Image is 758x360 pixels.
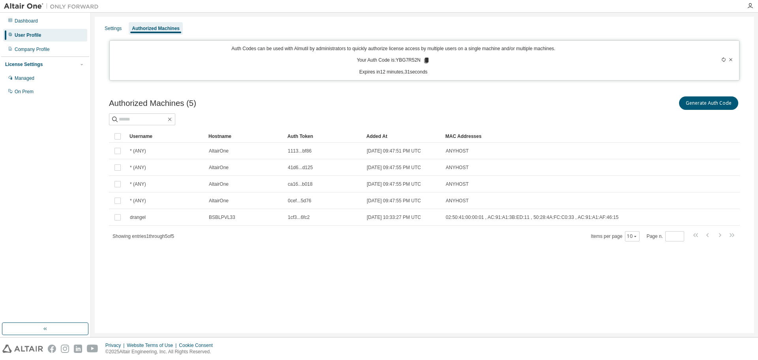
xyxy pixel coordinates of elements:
[446,164,469,171] span: ANYHOST
[208,130,281,143] div: Hostname
[15,75,34,81] div: Managed
[367,148,421,154] span: [DATE] 09:47:51 PM UTC
[647,231,684,241] span: Page n.
[288,181,313,187] span: ca16...b018
[130,198,146,204] span: * (ANY)
[287,130,360,143] div: Auth Token
[366,130,439,143] div: Added At
[114,45,673,52] p: Auth Codes can be used with Almutil by administrators to quickly authorize license access by mult...
[74,345,82,353] img: linkedin.svg
[129,130,202,143] div: Username
[288,214,310,221] span: 1cf3...6fc2
[367,181,421,187] span: [DATE] 09:47:55 PM UTC
[209,164,229,171] span: AltairOne
[105,342,127,349] div: Privacy
[446,214,619,221] span: 02:50:41:00:00:01 , AC:91:A1:3B:ED:11 , 50:28:4A:FC:C0:33 , AC:91:A1:AF:46:15
[209,198,229,204] span: AltairOne
[114,69,673,75] p: Expires in 12 minutes, 31 seconds
[130,164,146,171] span: * (ANY)
[15,18,38,24] div: Dashboard
[2,345,43,353] img: altair_logo.svg
[15,89,34,95] div: On Prem
[209,181,229,187] span: AltairOne
[679,96,738,110] button: Generate Auth Code
[130,148,146,154] span: * (ANY)
[591,231,640,241] span: Items per page
[4,2,103,10] img: Altair One
[288,148,311,154] span: 1113...bf86
[61,345,69,353] img: instagram.svg
[48,345,56,353] img: facebook.svg
[105,25,122,32] div: Settings
[288,164,313,171] span: 41d6...d125
[445,130,657,143] div: MAC Addresses
[132,25,180,32] div: Authorized Machines
[109,99,196,108] span: Authorized Machines (5)
[446,148,469,154] span: ANYHOST
[367,214,421,221] span: [DATE] 10:33:27 PM UTC
[130,214,146,221] span: drangel
[113,234,174,239] span: Showing entries 1 through 5 of 5
[446,198,469,204] span: ANYHOST
[15,46,50,53] div: Company Profile
[209,214,235,221] span: BSBLPVL33
[627,233,638,239] button: 10
[288,198,311,204] span: 0cef...5d76
[357,57,430,64] p: Your Auth Code is: YBG7R52N
[105,349,218,355] p: © 2025 Altair Engineering, Inc. All Rights Reserved.
[446,181,469,187] span: ANYHOST
[209,148,229,154] span: AltairOne
[367,164,421,171] span: [DATE] 09:47:55 PM UTC
[367,198,421,204] span: [DATE] 09:47:55 PM UTC
[127,342,179,349] div: Website Terms of Use
[130,181,146,187] span: * (ANY)
[179,342,217,349] div: Cookie Consent
[5,61,43,68] div: License Settings
[15,32,41,38] div: User Profile
[87,345,98,353] img: youtube.svg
